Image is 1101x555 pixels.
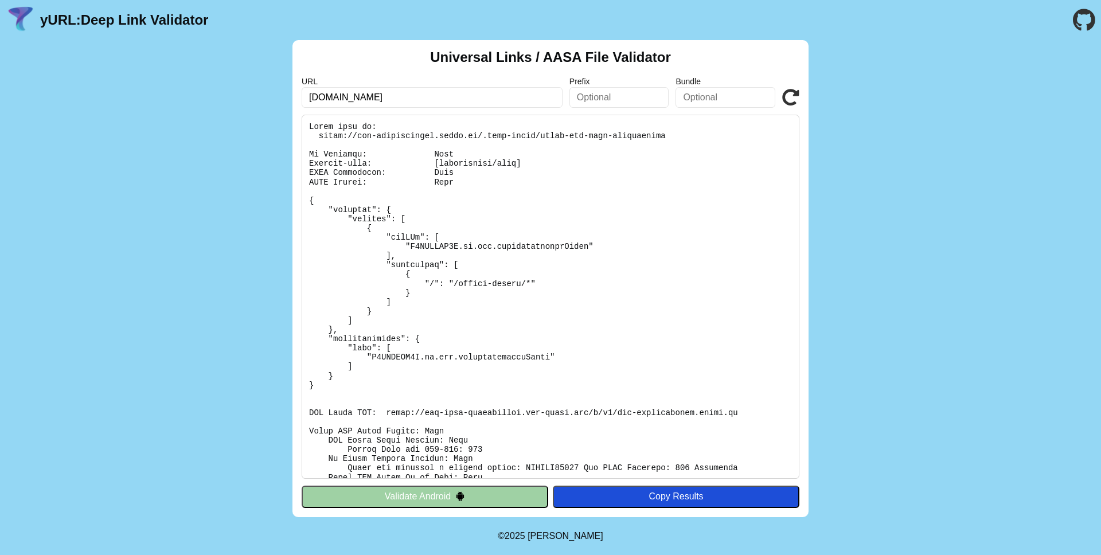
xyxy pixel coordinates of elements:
[569,87,669,108] input: Optional
[559,491,794,502] div: Copy Results
[6,5,36,35] img: yURL Logo
[528,531,603,541] a: Michael Ibragimchayev's Personal Site
[302,77,563,86] label: URL
[569,77,669,86] label: Prefix
[40,12,208,28] a: yURL:Deep Link Validator
[302,115,799,479] pre: Lorem ipsu do: sitam://con-adipiscingel.seddo.ei/.temp-incid/utlab-etd-magn-aliquaenima Mi Veniam...
[505,531,525,541] span: 2025
[302,486,548,507] button: Validate Android
[553,486,799,507] button: Copy Results
[498,517,603,555] footer: ©
[302,87,563,108] input: Required
[676,87,775,108] input: Optional
[455,491,465,501] img: droidIcon.svg
[676,77,775,86] label: Bundle
[430,49,671,65] h2: Universal Links / AASA File Validator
